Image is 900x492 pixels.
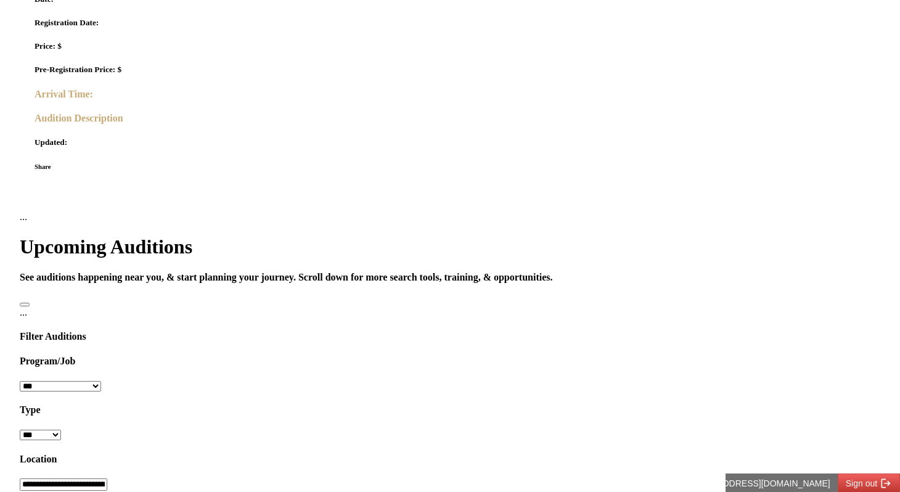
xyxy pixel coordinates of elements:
input: Location [20,478,107,491]
h4: Program/Job [20,356,880,367]
span: Sign out [120,5,152,15]
h5: Updated: [35,137,865,147]
h4: Arrival Time: [35,89,865,100]
h5: Pre-Registration Price: $ [35,65,865,75]
h4: Type [20,404,880,416]
div: ... [20,211,880,223]
h5: Price: $ [35,41,865,51]
h4: See auditions happening near you, & start planning your journey. Scroll down for more search tool... [20,272,880,283]
h4: Filter Auditions [20,331,880,342]
button: Close [20,303,30,306]
h4: Audition Description [35,113,865,124]
h1: Upcoming Auditions [20,236,880,258]
h4: Location [20,454,880,465]
h6: Share [35,163,865,170]
h5: Registration Date: [35,18,865,28]
div: ... [20,307,880,318]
